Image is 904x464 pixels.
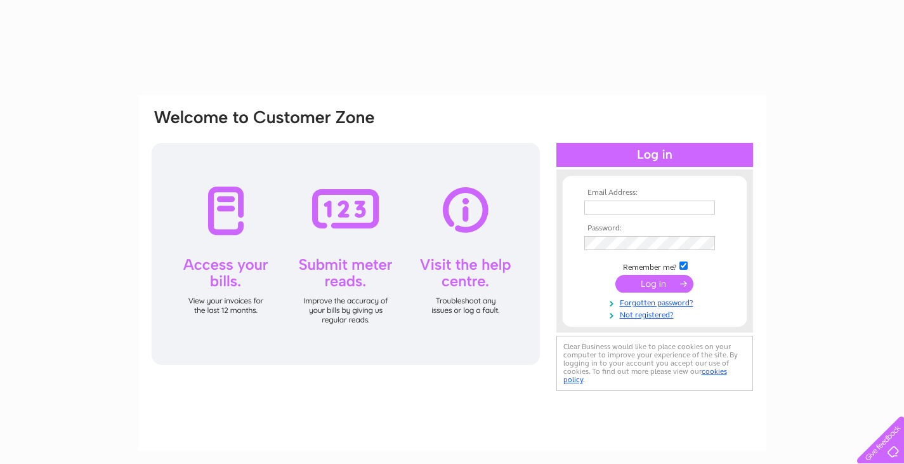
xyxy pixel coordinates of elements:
th: Password: [581,224,728,233]
div: Clear Business would like to place cookies on your computer to improve your experience of the sit... [556,336,753,391]
a: cookies policy [563,367,727,384]
input: Submit [615,275,693,293]
a: Not registered? [584,308,728,320]
td: Remember me? [581,260,728,272]
th: Email Address: [581,189,728,197]
a: Forgotten password? [584,296,728,308]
